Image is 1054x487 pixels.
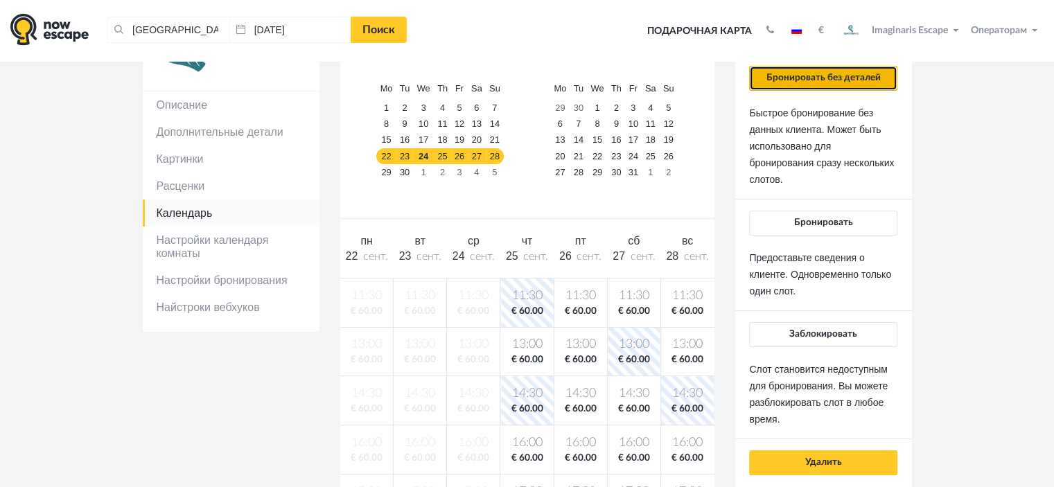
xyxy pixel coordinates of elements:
[625,164,642,180] a: 31
[682,235,693,247] span: вс
[749,105,897,188] p: Быстрое бронирование без данных клиента. Может быть использовано для бронирования сразу нескольки...
[413,132,434,148] a: 17
[570,132,587,148] a: 14
[557,353,604,366] span: € 60.00
[486,164,504,180] a: 5
[345,250,358,262] span: 22
[559,250,572,262] span: 26
[557,305,604,318] span: € 60.00
[453,250,465,262] span: 24
[399,250,412,262] span: 23
[611,353,658,366] span: € 60.00
[749,450,897,475] button: Удалить
[523,251,548,262] span: сент.
[608,100,625,116] a: 2
[503,434,550,452] span: 16:00
[503,385,550,402] span: 14:30
[557,402,604,416] span: € 60.00
[486,116,504,132] a: 14
[468,164,486,180] a: 4
[468,132,486,148] a: 20
[587,116,608,132] a: 8
[642,16,757,46] a: Подарочная карта
[587,100,608,116] a: 1
[550,164,570,180] a: 27
[413,100,434,116] a: 3
[360,235,373,247] span: пн
[143,145,319,172] a: Картинки
[506,250,518,262] span: 25
[143,172,319,200] a: Расценки
[451,100,468,116] a: 5
[470,251,495,262] span: сент.
[587,148,608,164] a: 22
[503,305,550,318] span: € 60.00
[611,452,658,465] span: € 60.00
[557,452,604,465] span: € 60.00
[625,100,642,116] a: 3
[590,83,604,94] span: Wednesday
[434,132,451,148] a: 18
[664,287,712,305] span: 11:30
[351,17,407,43] a: Поиск
[451,116,468,132] a: 12
[376,116,396,132] a: 8
[451,132,468,148] a: 19
[684,251,709,262] span: сент.
[660,116,678,132] a: 12
[468,116,486,132] a: 13
[455,83,464,94] span: Friday
[577,251,601,262] span: сент.
[143,91,319,118] a: Описание
[557,287,604,305] span: 11:30
[486,148,504,164] a: 28
[434,116,451,132] a: 11
[550,116,570,132] a: 6
[749,66,897,91] button: Бронировать без деталей
[664,452,712,465] span: € 60.00
[660,148,678,164] a: 26
[416,251,441,262] span: сент.
[486,132,504,148] a: 21
[396,116,414,132] a: 9
[143,200,319,227] a: Календарь
[625,148,642,164] a: 24
[10,13,89,46] img: logo
[818,26,824,35] strong: €
[642,116,660,132] a: 11
[417,83,430,94] span: Wednesday
[611,385,658,402] span: 14:30
[396,100,414,116] a: 2
[971,26,1027,35] span: Операторам
[664,385,712,402] span: 14:30
[486,100,504,116] a: 7
[642,164,660,180] a: 1
[570,164,587,180] a: 28
[413,116,434,132] a: 10
[376,164,396,180] a: 29
[611,83,622,94] span: Thursday
[451,148,468,164] a: 26
[805,457,842,467] span: Удалить
[380,83,393,94] span: Monday
[608,164,625,180] a: 30
[749,361,897,427] p: Слот становится недоступным для бронирования. Вы можете разблокировать слот в любое время.
[413,148,434,164] a: 24
[629,83,638,94] span: Friday
[642,100,660,116] a: 4
[611,287,658,305] span: 11:30
[608,132,625,148] a: 16
[613,250,625,262] span: 27
[574,83,583,94] span: Tuesday
[608,116,625,132] a: 9
[630,251,655,262] span: сент.
[557,434,604,452] span: 16:00
[107,17,229,43] input: Город или название квеста
[413,164,434,180] a: 1
[666,250,678,262] span: 28
[522,235,533,247] span: чт
[468,148,486,164] a: 27
[451,164,468,180] a: 3
[587,132,608,148] a: 15
[503,287,550,305] span: 11:30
